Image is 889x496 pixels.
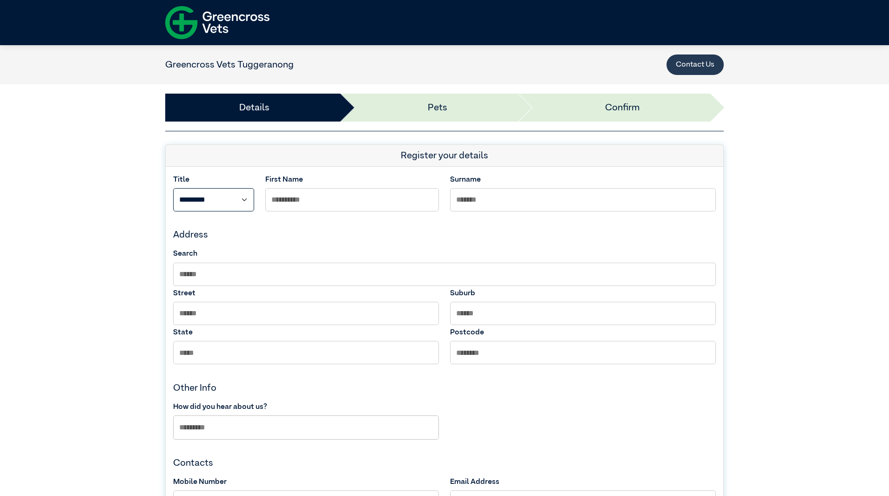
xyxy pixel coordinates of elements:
[239,101,269,115] a: Details
[173,327,439,338] label: State
[401,151,488,160] span: Register your details
[450,174,716,185] label: Surname
[173,382,716,394] h4: Other Info
[165,2,269,43] img: f-logo
[173,263,716,286] input: Search by Suburb
[667,54,724,75] button: Contact Us
[173,457,716,469] h4: Contacts
[165,60,294,69] a: Greencross Vets Tuggeranong
[173,229,716,240] h4: Address
[265,174,439,185] label: First Name
[450,288,716,299] label: Suburb
[173,248,716,259] label: Search
[450,327,716,338] label: Postcode
[173,174,254,185] label: Title
[173,401,439,413] label: How did you hear about us?
[173,288,439,299] label: Street
[450,476,716,488] label: Email Address
[173,476,439,488] label: Mobile Number
[165,58,294,72] nav: breadcrumb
